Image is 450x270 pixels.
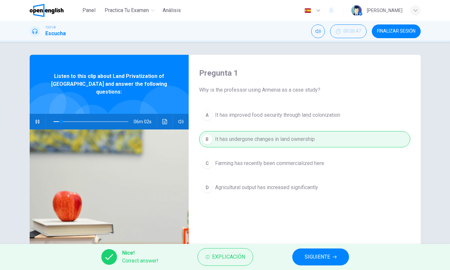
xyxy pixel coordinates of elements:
[122,249,158,257] span: Nice!
[367,7,402,14] div: [PERSON_NAME]
[45,25,56,30] span: TOEFL®
[134,114,157,129] span: 06m 02s
[163,7,181,14] span: Análisis
[330,24,367,38] div: Ocultar
[102,5,157,16] button: Practica tu examen
[160,5,183,16] button: Análisis
[82,7,95,14] span: Panel
[212,252,245,262] span: Explicación
[304,8,312,13] img: es
[122,257,158,265] span: Correct answer!
[30,4,79,17] a: OpenEnglish logo
[292,248,349,265] button: SIGUIENTE
[160,114,170,129] button: Haz clic para ver la transcripción del audio
[377,29,415,34] span: FINALIZAR SESIÓN
[45,30,66,37] h1: Escucha
[105,7,149,14] span: Practica tu examen
[79,5,99,16] button: Panel
[51,72,167,96] span: Listen to this clip about Land Privatization of [GEOGRAPHIC_DATA] and answer the following questi...
[372,24,421,38] button: FINALIZAR SESIÓN
[351,5,362,16] img: Profile picture
[199,68,410,78] h4: Pregunta 1
[330,24,367,38] button: 00:00:47
[343,29,361,34] span: 00:00:47
[311,24,325,38] div: Silenciar
[199,86,410,94] span: Why is the professor using Armenia as a case study?
[30,4,64,17] img: OpenEnglish logo
[197,248,253,266] button: Explicación
[305,252,330,262] span: SIGUIENTE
